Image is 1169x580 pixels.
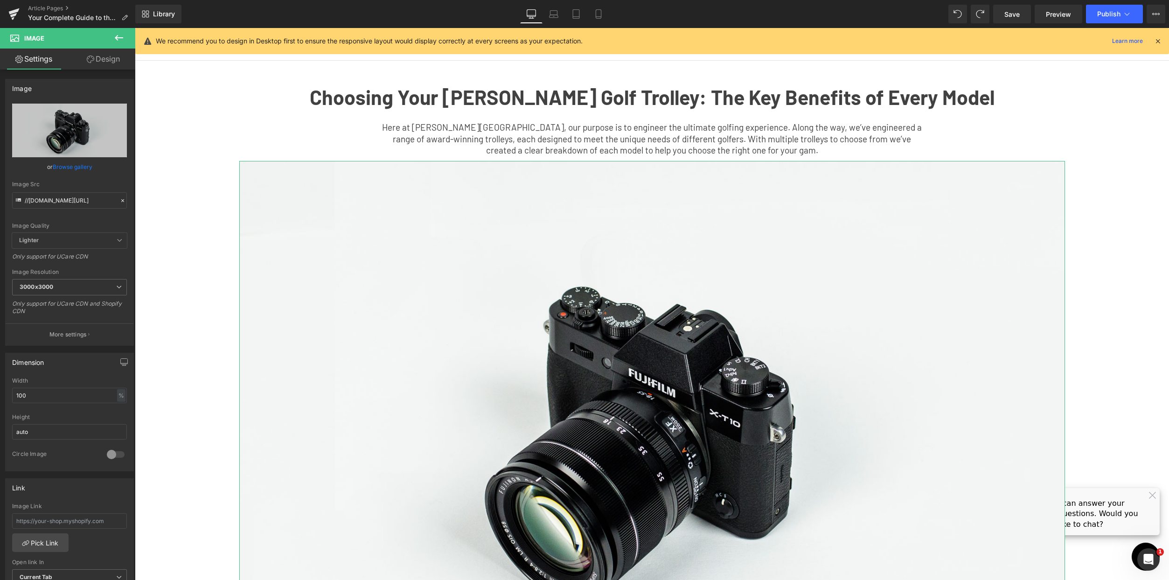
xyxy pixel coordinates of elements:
[1108,35,1147,47] a: Learn more
[520,5,543,23] a: Desktop
[12,450,97,460] div: Circle Image
[135,5,181,23] a: New Library
[12,377,127,384] div: Width
[12,388,127,403] input: auto
[1002,5,1025,19] a: 0
[28,5,135,12] a: Article Pages
[575,6,611,24] a: About Us
[1137,548,1160,571] iframe: Intercom live chat
[441,6,481,24] a: Golf Bags
[12,533,69,552] a: Pick Link
[1086,5,1143,23] button: Publish
[20,283,53,290] b: 3000x3000
[12,223,127,229] div: Image Quality
[12,253,127,266] div: Only support for UCare CDN
[12,503,127,510] div: Image Link
[24,35,44,42] span: Image
[12,79,32,92] div: Image
[117,389,125,402] div: %
[12,424,127,440] input: auto
[543,5,565,23] a: Laptop
[12,414,127,420] div: Height
[6,323,133,345] button: More settings
[1156,548,1164,556] span: 1
[12,162,127,172] div: or
[587,5,610,23] a: Mobile
[12,181,127,188] div: Image Src
[247,94,787,127] span: Here at [PERSON_NAME][GEOGRAPHIC_DATA], our purpose is to engineer the ultimate golfing experienc...
[12,353,44,366] div: Dimension
[358,6,422,24] a: Golf Trolleys
[19,237,39,244] b: Lighter
[948,5,967,23] button: Undo
[1035,5,1082,23] a: Preview
[12,479,25,492] div: Link
[12,513,127,529] input: https://your-shop.myshopify.com
[1016,5,1023,13] span: 0
[28,14,118,21] span: Your Complete Guide to the [PERSON_NAME] Golf Collection
[1046,9,1071,19] span: Preview
[12,559,127,566] div: Open link In
[971,5,989,23] button: Redo
[70,49,137,70] a: Design
[12,300,127,321] div: Only support for UCare CDN and Shopify CDN
[153,10,175,18] span: Library
[53,159,92,175] a: Browse gallery
[12,269,127,275] div: Image Resolution
[1004,9,1020,19] span: Save
[630,6,676,24] a: Contact Us
[156,36,583,46] p: We recommend you to design in Desktop first to ensure the responsive layout would display correct...
[49,330,87,339] p: More settings
[565,5,587,23] a: Tablet
[1147,5,1165,23] button: More
[501,6,557,24] a: Accessories
[1097,10,1120,18] span: Publish
[12,192,127,209] input: Link
[175,57,860,81] b: Choosing Your [PERSON_NAME] Golf Trolley: The Key Benefits of Every Model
